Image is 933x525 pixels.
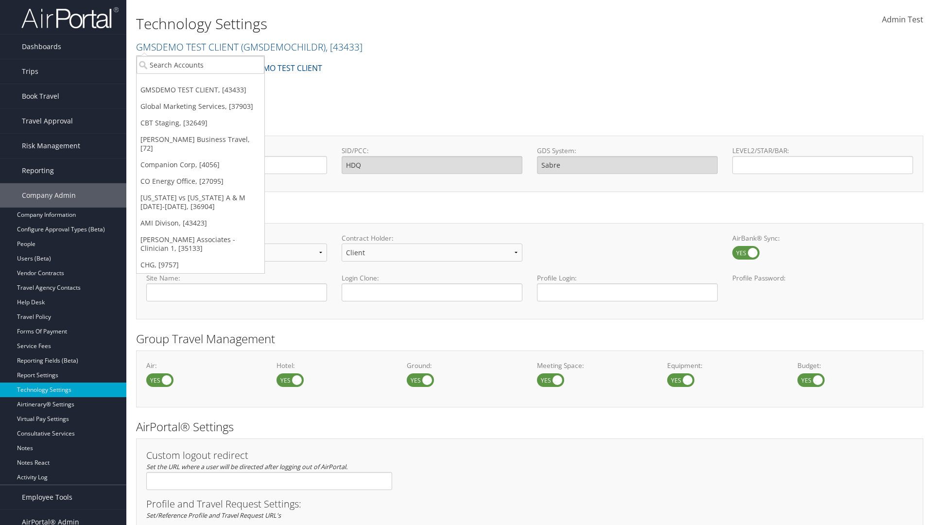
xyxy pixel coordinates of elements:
[146,273,327,283] label: Site Name:
[407,361,522,370] label: Ground:
[137,190,264,215] a: [US_STATE] vs [US_STATE] A & M [DATE]-[DATE], [36904]
[136,419,923,435] h2: AirPortal® Settings
[146,499,913,509] h3: Profile and Travel Request Settings:
[137,215,264,231] a: AMI Divison, [43423]
[537,283,718,301] input: Profile Login:
[22,35,61,59] span: Dashboards
[22,183,76,208] span: Company Admin
[732,233,913,243] label: AirBank® Sync:
[137,257,264,273] a: CHG, [9757]
[732,146,913,156] label: LEVEL2/STAR/BAR:
[22,485,72,509] span: Employee Tools
[797,361,913,370] label: Budget:
[146,451,392,460] h3: Custom logout redirect
[882,5,923,35] a: Admin Test
[22,134,80,158] span: Risk Management
[137,115,264,131] a: CBT Staging, [32649]
[137,173,264,190] a: CO Energy Office, [27095]
[22,59,38,84] span: Trips
[342,233,522,243] label: Contract Holder:
[342,273,522,283] label: Login Clone:
[136,40,363,53] a: GMSDEMO TEST CLIENT
[146,511,281,520] em: Set/Reference Profile and Travel Request URL's
[882,14,923,25] span: Admin Test
[342,146,522,156] label: SID/PCC:
[146,361,262,370] label: Air:
[537,361,653,370] label: Meeting Space:
[136,116,916,132] h2: GDS
[537,146,718,156] label: GDS System:
[537,273,718,301] label: Profile Login:
[137,131,264,157] a: [PERSON_NAME] Business Travel, [72]
[732,273,913,301] label: Profile Password:
[276,361,392,370] label: Hotel:
[137,82,264,98] a: GMSDEMO TEST CLIENT, [43433]
[136,14,661,34] h1: Technology Settings
[236,58,322,78] a: GMSDEMO TEST CLIENT
[137,56,264,74] input: Search Accounts
[136,331,923,347] h2: Group Travel Management
[22,84,59,108] span: Book Travel
[326,40,363,53] span: , [ 43433 ]
[667,361,783,370] label: Equipment:
[22,109,73,133] span: Travel Approval
[137,98,264,115] a: Global Marketing Services, [37903]
[241,40,326,53] span: ( GMSDEMOCHILDR )
[137,157,264,173] a: Companion Corp, [4056]
[22,158,54,183] span: Reporting
[136,203,923,220] h2: Online Booking Tool
[732,246,760,260] label: AirBank® Sync
[21,6,119,29] img: airportal-logo.png
[137,231,264,257] a: [PERSON_NAME] Associates - Clinician 1, [35133]
[146,462,347,471] em: Set the URL where a user will be directed after logging out of AirPortal.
